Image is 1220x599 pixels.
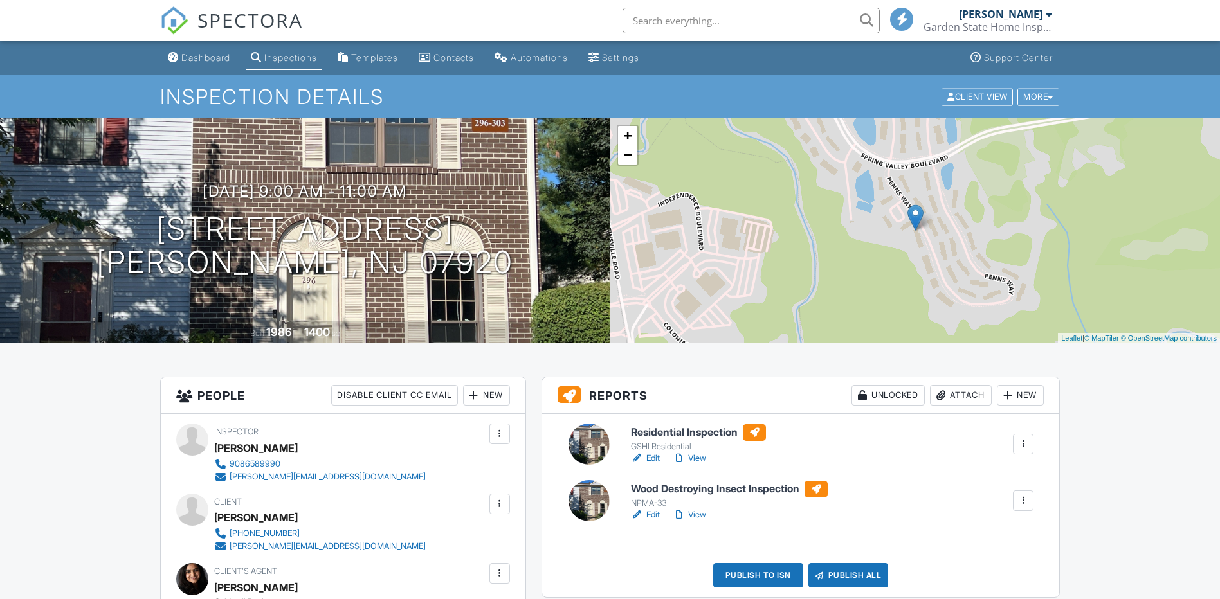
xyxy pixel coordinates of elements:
div: GSHI Residential [631,442,766,452]
a: © OpenStreetMap contributors [1121,334,1217,342]
input: Search everything... [623,8,880,33]
a: Dashboard [163,46,235,70]
div: Settings [602,52,639,63]
div: Disable Client CC Email [331,385,458,406]
div: Publish to ISN [713,563,803,587]
div: Automations [511,52,568,63]
a: Automations (Basic) [489,46,573,70]
div: Publish All [808,563,889,587]
a: Edit [631,508,660,521]
div: Templates [351,52,398,63]
div: Garden State Home Inspectors, LLC [924,21,1052,33]
a: Leaflet [1061,334,1082,342]
div: [PERSON_NAME] [959,8,1042,21]
div: More [1017,88,1059,105]
div: 1986 [266,325,292,339]
a: [PERSON_NAME] [214,578,298,597]
div: Attach [930,385,992,406]
div: New [463,385,510,406]
div: [PERSON_NAME] [214,438,298,458]
h3: Reports [542,377,1060,414]
span: Built [250,328,264,338]
a: SPECTORA [160,17,303,44]
a: Zoom in [618,126,637,145]
a: Edit [631,452,660,465]
a: Zoom out [618,145,637,165]
a: Client View [940,91,1016,101]
a: © MapTiler [1084,334,1119,342]
div: [PERSON_NAME][EMAIL_ADDRESS][DOMAIN_NAME] [230,541,426,551]
div: 1400 [304,325,330,339]
a: Settings [583,46,644,70]
div: Unlocked [851,385,925,406]
h6: Wood Destroying Insect Inspection [631,481,828,497]
span: Client's Agent [214,566,277,576]
div: Dashboard [181,52,230,63]
div: Inspections [264,52,317,63]
span: sq. ft. [332,328,350,338]
div: Support Center [984,52,1053,63]
h1: Inspection Details [160,85,1061,108]
h6: Residential Inspection [631,424,766,441]
h1: [STREET_ADDRESS] [PERSON_NAME], NJ 07920 [96,212,513,280]
a: [PERSON_NAME][EMAIL_ADDRESS][DOMAIN_NAME] [214,470,426,483]
a: View [673,452,706,465]
div: [PHONE_NUMBER] [230,528,300,539]
h3: [DATE] 9:00 am - 11:00 am [203,183,407,200]
div: 9086589990 [230,459,280,469]
div: [PERSON_NAME] [214,508,298,527]
span: Client [214,497,242,506]
span: SPECTORA [197,6,303,33]
a: [PERSON_NAME][EMAIL_ADDRESS][DOMAIN_NAME] [214,540,426,553]
a: Contacts [414,46,479,70]
a: Templates [332,46,403,70]
div: Contacts [433,52,474,63]
h3: People [161,377,525,414]
a: Residential Inspection GSHI Residential [631,424,766,452]
div: New [997,385,1044,406]
div: NPMA-33 [631,498,828,508]
img: The Best Home Inspection Software - Spectora [160,6,188,35]
a: Wood Destroying Insect Inspection NPMA-33 [631,481,828,509]
a: View [673,508,706,521]
div: | [1058,333,1220,344]
div: Client View [942,88,1013,105]
span: Inspector [214,427,259,436]
div: [PERSON_NAME][EMAIL_ADDRESS][DOMAIN_NAME] [230,472,426,482]
a: 9086589990 [214,458,426,470]
a: [PHONE_NUMBER] [214,527,426,540]
a: Support Center [965,46,1058,70]
a: Inspections [246,46,322,70]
